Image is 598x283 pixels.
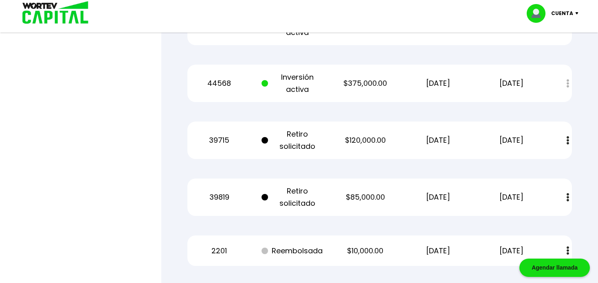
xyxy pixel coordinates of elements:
[334,191,396,203] p: $85,000.00
[527,4,551,23] img: profile-image
[262,245,323,257] p: Reembolsada
[262,128,323,152] p: Retiro solicitado
[407,245,469,257] p: [DATE]
[262,185,323,209] p: Retiro solicitado
[407,134,469,146] p: [DATE]
[481,77,542,89] p: [DATE]
[481,191,542,203] p: [DATE]
[407,191,469,203] p: [DATE]
[573,12,584,15] img: icon-down
[519,259,590,277] div: Agendar llamada
[189,77,250,89] p: 44568
[334,77,396,89] p: $375,000.00
[551,7,573,20] p: Cuenta
[262,71,323,96] p: Inversión activa
[334,245,396,257] p: $10,000.00
[481,134,542,146] p: [DATE]
[189,134,250,146] p: 39715
[334,134,396,146] p: $120,000.00
[481,245,542,257] p: [DATE]
[407,77,469,89] p: [DATE]
[189,245,250,257] p: 2201
[189,191,250,203] p: 39819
